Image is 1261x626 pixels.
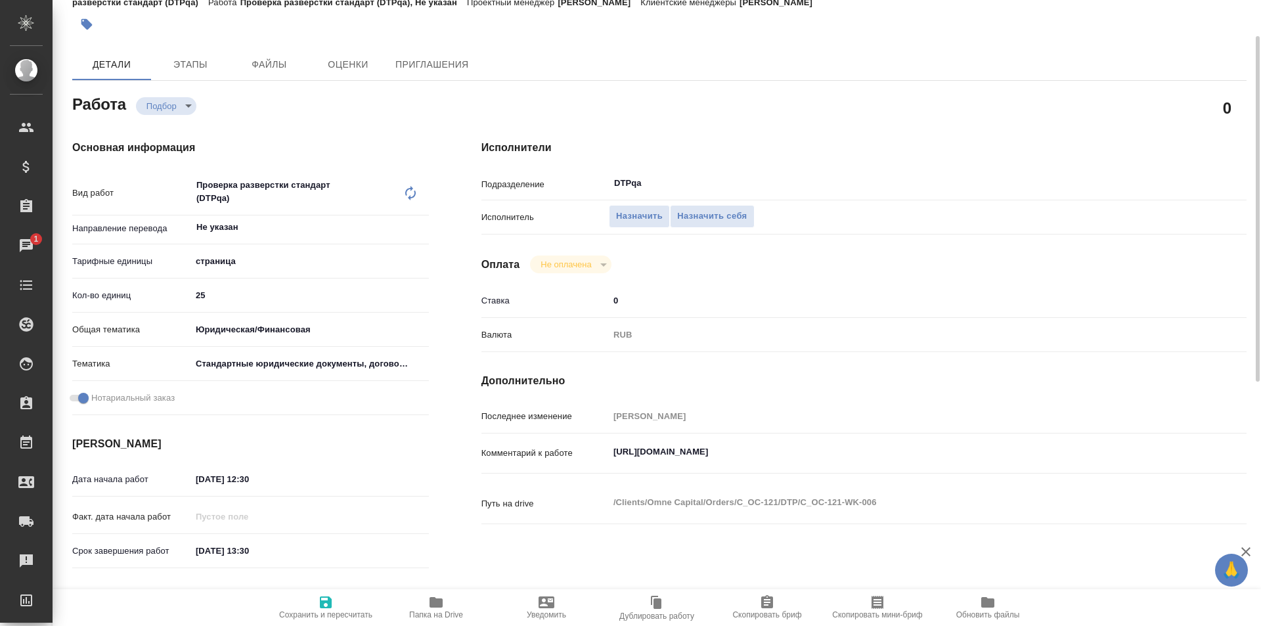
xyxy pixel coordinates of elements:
[422,226,424,229] button: Open
[527,610,566,619] span: Уведомить
[72,289,191,302] p: Кол-во единиц
[72,436,429,452] h4: [PERSON_NAME]
[72,473,191,486] p: Дата начала работ
[481,294,609,307] p: Ставка
[609,324,1183,346] div: RUB
[609,205,670,228] button: Назначить
[491,589,602,626] button: Уведомить
[72,91,126,115] h2: Работа
[91,391,175,405] span: Нотариальный заказ
[712,589,822,626] button: Скопировать бриф
[72,222,191,235] p: Направление перевода
[1215,554,1248,587] button: 🙏
[1220,556,1243,584] span: 🙏
[3,229,49,262] a: 1
[381,589,491,626] button: Папка на Drive
[530,256,611,273] div: Подбор
[191,286,429,305] input: ✎ Введи что-нибудь
[481,328,609,342] p: Валюта
[72,140,429,156] h4: Основная информация
[537,259,595,270] button: Не оплачена
[238,56,301,73] span: Файлы
[395,56,469,73] span: Приглашения
[732,610,801,619] span: Скопировать бриф
[191,507,306,526] input: Пустое поле
[72,323,191,336] p: Общая тематика
[822,589,933,626] button: Скопировать мини-бриф
[191,541,306,560] input: ✎ Введи что-нибудь
[481,140,1247,156] h4: Исполнители
[481,178,609,191] p: Подразделение
[609,407,1183,426] input: Пустое поле
[609,491,1183,514] textarea: /Clients/Omne Capital/Orders/C_OC-121/DTP/C_OC-121-WK-006
[933,589,1043,626] button: Обновить файлы
[279,610,372,619] span: Сохранить и пересчитать
[609,441,1183,463] textarea: [URL][DOMAIN_NAME]
[481,211,609,224] p: Исполнитель
[26,233,46,246] span: 1
[72,545,191,558] p: Срок завершения работ
[619,612,694,621] span: Дублировать работу
[670,205,754,228] button: Назначить себя
[481,497,609,510] p: Путь на drive
[72,187,191,200] p: Вид работ
[481,373,1247,389] h4: Дополнительно
[72,10,101,39] button: Добавить тэг
[1223,97,1231,119] h2: 0
[602,589,712,626] button: Дублировать работу
[956,610,1020,619] span: Обновить файлы
[481,410,609,423] p: Последнее изменение
[271,589,381,626] button: Сохранить и пересчитать
[609,291,1183,310] input: ✎ Введи что-нибудь
[159,56,222,73] span: Этапы
[1176,182,1178,185] button: Open
[677,209,747,224] span: Назначить себя
[72,510,191,524] p: Факт. дата начала работ
[191,250,429,273] div: страница
[72,357,191,370] p: Тематика
[72,255,191,268] p: Тарифные единицы
[191,353,429,375] div: Стандартные юридические документы, договоры, уставы
[832,610,922,619] span: Скопировать мини-бриф
[136,97,196,115] div: Подбор
[409,610,463,619] span: Папка на Drive
[481,257,520,273] h4: Оплата
[80,56,143,73] span: Детали
[191,319,429,341] div: Юридическая/Финансовая
[317,56,380,73] span: Оценки
[616,209,663,224] span: Назначить
[481,447,609,460] p: Комментарий к работе
[191,470,306,489] input: ✎ Введи что-нибудь
[143,101,181,112] button: Подбор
